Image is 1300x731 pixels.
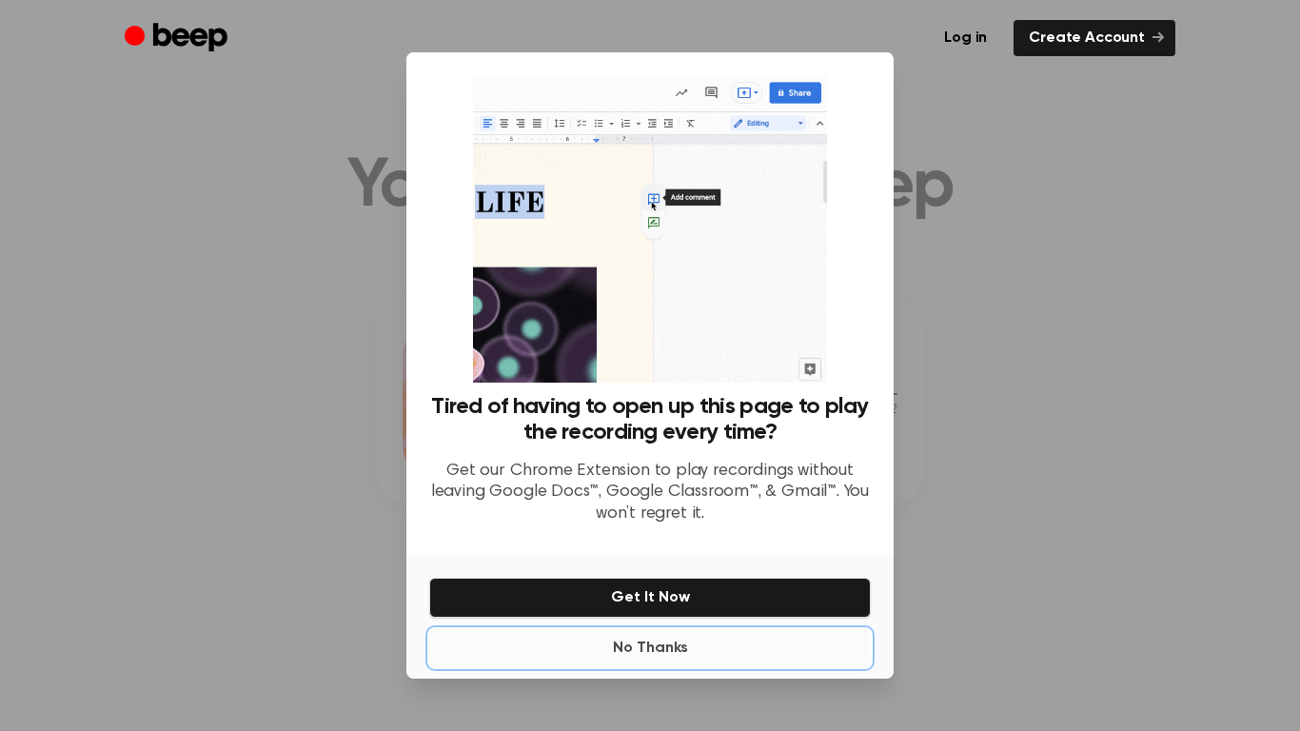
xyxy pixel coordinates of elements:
a: Log in [929,20,1002,56]
a: Beep [125,20,232,57]
h3: Tired of having to open up this page to play the recording every time? [429,394,871,445]
button: No Thanks [429,629,871,667]
a: Create Account [1014,20,1175,56]
img: Beep extension in action [473,75,826,383]
button: Get It Now [429,578,871,618]
p: Get our Chrome Extension to play recordings without leaving Google Docs™, Google Classroom™, & Gm... [429,461,871,525]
